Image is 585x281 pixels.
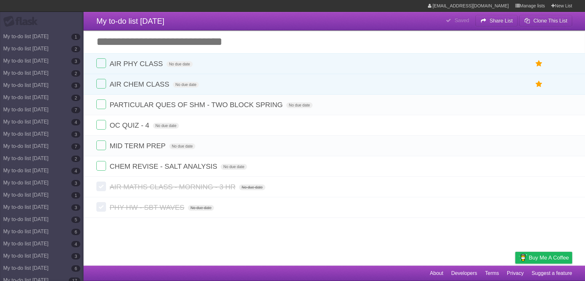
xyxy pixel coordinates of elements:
[519,252,527,263] img: Buy me a coffee
[71,229,80,235] b: 6
[455,18,469,23] b: Saved
[71,217,80,223] b: 5
[71,46,80,52] b: 2
[515,252,572,264] a: Buy me a coffee
[96,58,106,68] label: Done
[239,184,265,190] span: No due date
[71,204,80,211] b: 3
[71,82,80,89] b: 3
[71,192,80,199] b: 1
[286,102,312,108] span: No due date
[71,107,80,113] b: 7
[188,205,214,211] span: No due date
[96,182,106,191] label: Done
[71,95,80,101] b: 2
[529,252,569,263] span: Buy me a coffee
[430,267,443,279] a: About
[110,183,237,191] span: AIR MATHS CLASS - MORNING - 3 HR
[519,15,572,27] button: Clone This List
[96,17,164,25] span: My to-do list [DATE]
[532,267,572,279] a: Suggest a feature
[96,120,106,130] label: Done
[110,121,151,129] span: OC QUIZ - 4
[166,61,192,67] span: No due date
[71,34,80,40] b: 1
[533,79,545,89] label: Star task
[173,82,199,88] span: No due date
[110,142,167,150] span: MID TERM PREP
[110,60,164,68] span: AIR PHY CLASS
[71,180,80,186] b: 3
[153,123,179,129] span: No due date
[96,99,106,109] label: Done
[71,265,80,272] b: 6
[71,70,80,77] b: 2
[71,58,80,64] b: 3
[221,164,247,170] span: No due date
[110,80,171,88] span: AIR CHEM CLASS
[96,161,106,171] label: Done
[485,267,499,279] a: Terms
[96,140,106,150] label: Done
[451,267,477,279] a: Developers
[533,18,567,23] b: Clone This List
[533,58,545,69] label: Star task
[71,156,80,162] b: 2
[71,143,80,150] b: 7
[110,162,219,170] span: CHEM REVISE - SALT ANALYSIS
[71,131,80,138] b: 3
[507,267,524,279] a: Privacy
[71,253,80,260] b: 3
[475,15,518,27] button: Share List
[169,143,195,149] span: No due date
[490,18,513,23] b: Share List
[71,168,80,174] b: 4
[110,203,186,211] span: PHY HW - SBT WAVES
[71,241,80,247] b: 4
[71,119,80,125] b: 4
[3,16,42,27] div: Flask
[96,79,106,89] label: Done
[96,202,106,212] label: Done
[110,101,284,109] span: PARTICULAR QUES OF SHM - TWO BLOCK SPRING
